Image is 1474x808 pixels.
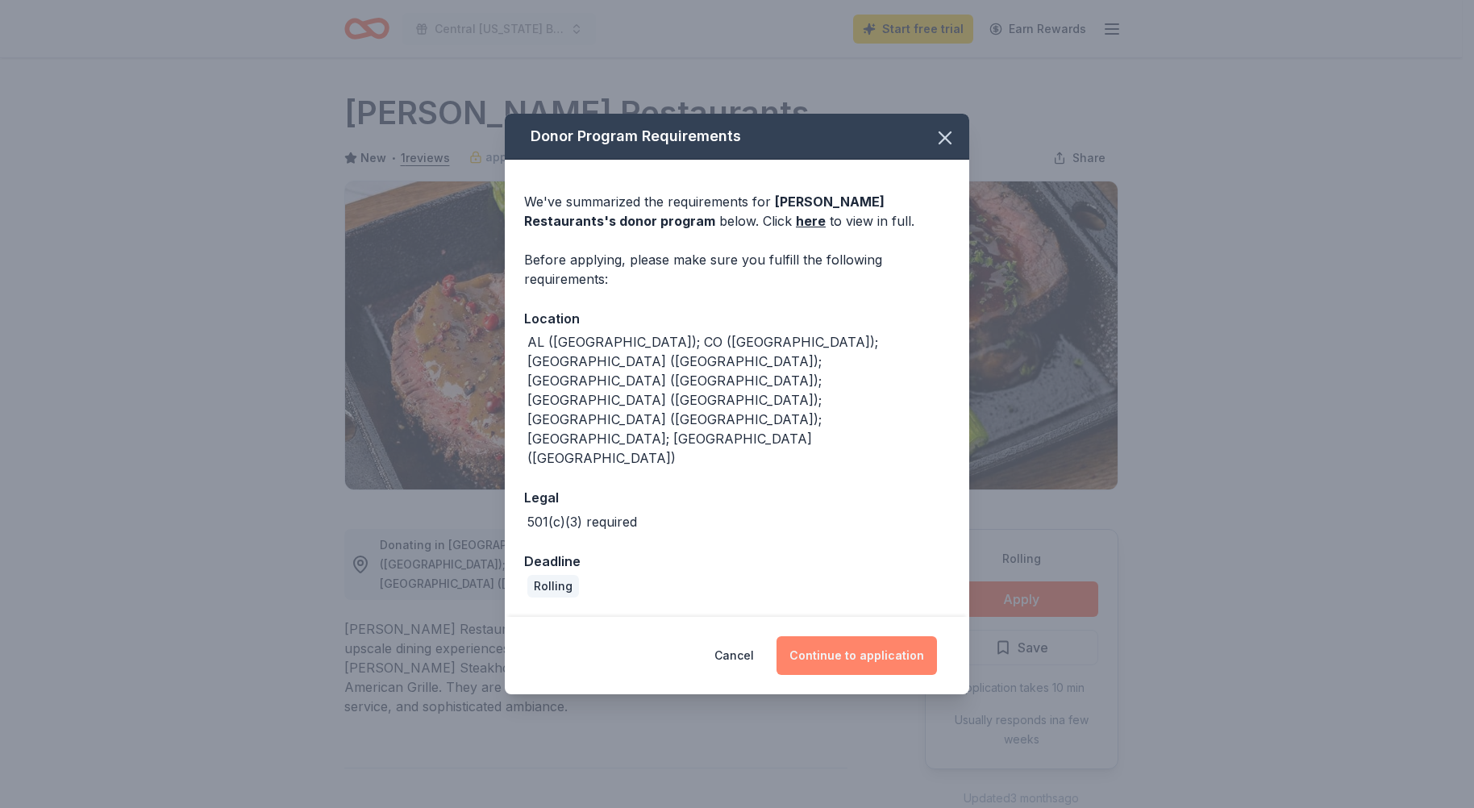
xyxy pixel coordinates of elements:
[524,487,950,508] div: Legal
[527,512,637,531] div: 501(c)(3) required
[796,211,826,231] a: here
[524,192,950,231] div: We've summarized the requirements for below. Click to view in full.
[505,114,969,160] div: Donor Program Requirements
[777,636,937,675] button: Continue to application
[527,332,950,468] div: AL ([GEOGRAPHIC_DATA]); CO ([GEOGRAPHIC_DATA]); [GEOGRAPHIC_DATA] ([GEOGRAPHIC_DATA]); [GEOGRAPHI...
[714,636,754,675] button: Cancel
[524,308,950,329] div: Location
[524,250,950,289] div: Before applying, please make sure you fulfill the following requirements:
[524,551,950,572] div: Deadline
[527,575,579,598] div: Rolling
